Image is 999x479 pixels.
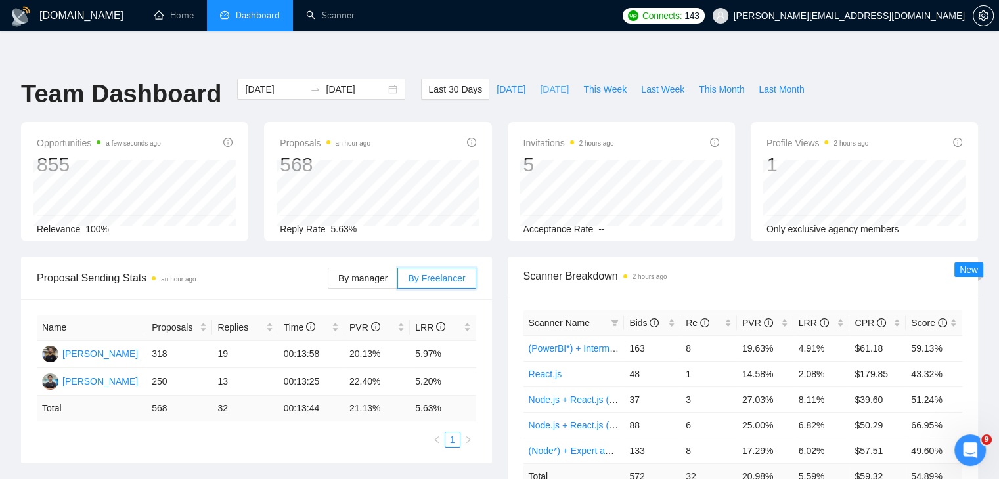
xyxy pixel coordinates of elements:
td: 250 [146,368,212,396]
a: (Node*) + Expert and Beginner. [529,446,657,456]
span: info-circle [371,322,380,331]
span: By manager [338,273,388,283]
td: 19.63% [737,335,793,361]
td: 318 [146,341,212,368]
span: Dashboard [236,10,280,21]
td: 6.82% [793,412,850,438]
span: info-circle [820,318,829,327]
span: Only exclusive agency members [766,224,899,234]
div: 568 [280,152,370,177]
span: PVR [349,322,380,333]
span: [DATE] [497,82,525,96]
li: 1 [445,432,460,448]
button: right [460,432,476,448]
a: Node.js + React.js (Entry + Intermediate) [529,394,696,405]
li: Previous Page [429,432,445,448]
span: Score [911,318,946,328]
span: info-circle [953,138,962,147]
span: user [716,11,725,20]
span: New [960,264,978,275]
span: Proposal Sending Stats [37,270,328,286]
td: 43.32% [906,361,962,386]
button: This Week [576,79,634,100]
span: info-circle [306,322,315,331]
td: 13 [212,368,278,396]
span: Bids [629,318,659,328]
td: 3 [680,386,737,412]
td: 00:13:25 [278,368,344,396]
span: info-circle [700,318,709,327]
td: 49.60% [906,438,962,463]
td: 00:13:58 [278,341,344,368]
td: 66.95% [906,412,962,438]
td: 22.40% [344,368,410,396]
span: This Month [699,82,744,96]
td: $50.29 [849,412,906,438]
div: [PERSON_NAME] [62,346,138,361]
span: Last Week [641,82,684,96]
td: 59.13% [906,335,962,361]
button: Last Month [751,79,811,100]
time: 2 hours ago [833,140,868,147]
li: Next Page [460,432,476,448]
span: Relevance [37,224,80,234]
a: React.js [529,369,562,379]
a: TS[PERSON_NAME] [42,375,138,386]
td: 163 [624,335,680,361]
img: MJ [42,346,58,362]
iframe: Intercom live chat [954,434,986,466]
span: swap-right [310,84,321,94]
a: (PowerBI*) + Intermediate [529,343,634,354]
td: 133 [624,438,680,463]
h1: Team Dashboard [21,79,221,110]
button: Last Week [634,79,692,100]
input: End date [326,82,386,96]
span: Proposals [280,135,370,151]
td: 6 [680,412,737,438]
input: Start date [245,82,305,96]
td: 17.29% [737,438,793,463]
td: 32 [212,396,278,421]
td: 37 [624,386,680,412]
td: 5.97% [410,341,476,368]
span: Proposals [152,320,197,335]
td: 8 [680,438,737,463]
a: homeHome [154,10,194,21]
td: $61.18 [849,335,906,361]
span: LRR [415,322,445,333]
button: [DATE] [533,79,576,100]
img: logo [11,6,32,27]
th: Proposals [146,315,212,341]
td: 00:13:44 [278,396,344,421]
td: 568 [146,396,212,421]
span: Last Month [759,82,804,96]
td: $57.51 [849,438,906,463]
img: TS [42,373,58,390]
time: 2 hours ago [579,140,614,147]
span: Opportunities [37,135,161,151]
img: upwork-logo.png [628,10,638,21]
span: info-circle [436,322,445,331]
span: info-circle [650,318,659,327]
button: left [429,432,445,448]
span: Connects: [642,9,682,23]
button: [DATE] [489,79,533,100]
span: Invitations [523,135,614,151]
span: info-circle [764,318,773,327]
td: 25.00% [737,412,793,438]
td: 51.24% [906,386,962,412]
span: right [464,436,472,444]
a: searchScanner [306,10,355,21]
span: LRR [799,318,829,328]
td: 27.03% [737,386,793,412]
a: 1 [445,432,460,447]
span: Last 30 Days [428,82,482,96]
span: CPR [855,318,885,328]
span: By Freelancer [408,273,465,283]
td: 8 [680,335,737,361]
span: dashboard [220,10,229,20]
span: to [310,84,321,94]
td: 14.58% [737,361,793,386]
td: $179.85 [849,361,906,386]
td: $39.60 [849,386,906,412]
